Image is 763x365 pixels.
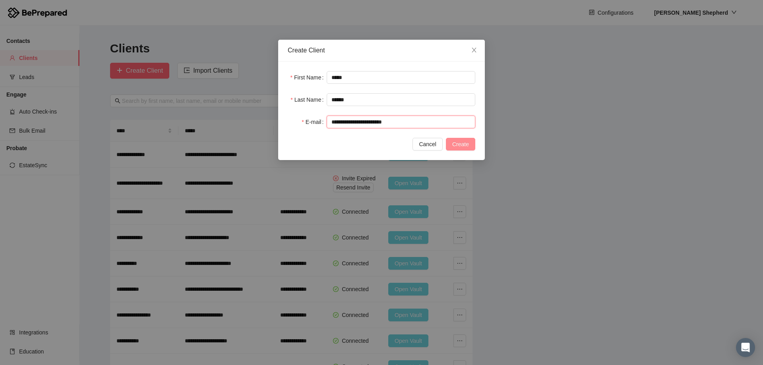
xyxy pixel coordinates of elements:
label: E-mail [302,116,327,128]
button: Create [446,138,475,151]
span: Create [452,140,469,149]
span: Cancel [419,140,436,149]
button: Close [463,40,485,61]
button: Cancel [412,138,443,151]
label: Last Name [290,93,327,106]
span: close [471,47,477,53]
div: Create Client [288,46,475,55]
label: First Name [290,71,327,84]
div: Open Intercom Messenger [736,338,755,357]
